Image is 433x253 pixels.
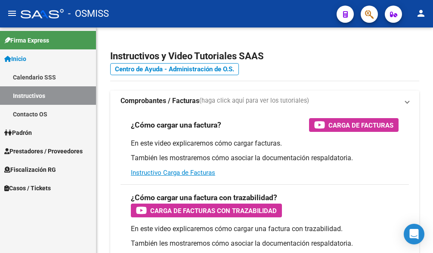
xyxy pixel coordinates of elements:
p: También les mostraremos cómo asociar la documentación respaldatoria. [131,153,399,163]
p: También les mostraremos cómo asociar la documentación respaldatoria. [131,239,399,248]
span: Fiscalización RG [4,165,56,174]
mat-expansion-panel-header: Comprobantes / Facturas(haga click aquí para ver los tutoriales) [110,91,419,111]
p: En este video explicaremos cómo cargar una factura con trazabilidad. [131,224,399,234]
span: - OSMISS [68,4,109,23]
strong: Comprobantes / Facturas [121,96,199,106]
span: Inicio [4,54,26,64]
span: Firma Express [4,36,49,45]
a: Centro de Ayuda - Administración de O.S. [110,63,239,75]
span: Padrón [4,128,32,137]
span: (haga click aquí para ver los tutoriales) [199,96,309,106]
mat-icon: person [416,8,426,18]
div: Open Intercom Messenger [404,224,424,244]
h3: ¿Cómo cargar una factura? [131,119,221,131]
h3: ¿Cómo cargar una factura con trazabilidad? [131,192,277,204]
button: Carga de Facturas [309,118,399,132]
button: Carga de Facturas con Trazabilidad [131,204,282,217]
span: Carga de Facturas con Trazabilidad [150,205,277,216]
p: En este video explicaremos cómo cargar facturas. [131,139,399,148]
span: Carga de Facturas [328,120,393,131]
a: Instructivo Carga de Facturas [131,169,215,177]
span: Casos / Tickets [4,183,51,193]
mat-icon: menu [7,8,17,18]
span: Prestadores / Proveedores [4,146,83,156]
h2: Instructivos y Video Tutoriales SAAS [110,48,419,64]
